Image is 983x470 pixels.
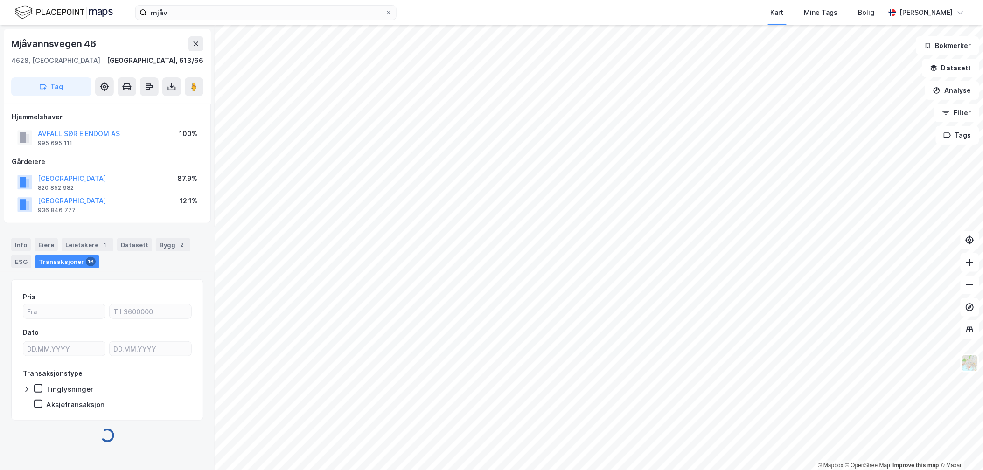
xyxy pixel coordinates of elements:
div: Eiere [35,238,58,251]
img: spinner.a6d8c91a73a9ac5275cf975e30b51cfb.svg [100,428,115,443]
button: Filter [934,104,979,122]
div: Bolig [858,7,875,18]
div: 820 852 982 [38,184,74,192]
input: Til 3600000 [110,304,191,318]
div: ESG [11,255,31,268]
button: Bokmerker [916,36,979,55]
div: 936 846 777 [38,207,76,214]
div: Pris [23,291,35,303]
div: Mjåvannsvegen 46 [11,36,98,51]
div: Mine Tags [804,7,838,18]
div: 995 695 111 [38,139,72,147]
div: Bygg [156,238,190,251]
div: 12.1% [180,195,197,207]
img: logo.f888ab2527a4732fd821a326f86c7f29.svg [15,4,113,21]
a: Improve this map [893,462,939,469]
div: Kontrollprogram for chat [936,425,983,470]
img: Z [961,354,979,372]
div: Info [11,238,31,251]
div: Transaksjoner [35,255,99,268]
div: 87.9% [177,173,197,184]
div: Leietakere [62,238,113,251]
div: Gårdeiere [12,156,203,167]
div: Kart [771,7,784,18]
div: Aksjetransaksjon [46,400,105,409]
div: 1 [100,240,110,249]
div: Hjemmelshaver [12,111,203,123]
div: Dato [23,327,39,338]
div: [GEOGRAPHIC_DATA], 613/66 [107,55,203,66]
div: 100% [179,128,197,139]
div: Datasett [117,238,152,251]
div: 2 [177,240,187,249]
div: [PERSON_NAME] [900,7,953,18]
button: Tags [936,126,979,145]
input: DD.MM.YYYY [110,342,191,356]
input: DD.MM.YYYY [23,342,105,356]
input: Fra [23,304,105,318]
div: 16 [86,257,96,266]
button: Analyse [925,81,979,100]
div: Transaksjonstype [23,368,83,379]
a: OpenStreetMap [845,462,891,469]
div: Tinglysninger [46,385,93,394]
iframe: Chat Widget [936,425,983,470]
div: 4628, [GEOGRAPHIC_DATA] [11,55,100,66]
button: Tag [11,77,91,96]
button: Datasett [922,59,979,77]
a: Mapbox [818,462,844,469]
input: Søk på adresse, matrikkel, gårdeiere, leietakere eller personer [147,6,385,20]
